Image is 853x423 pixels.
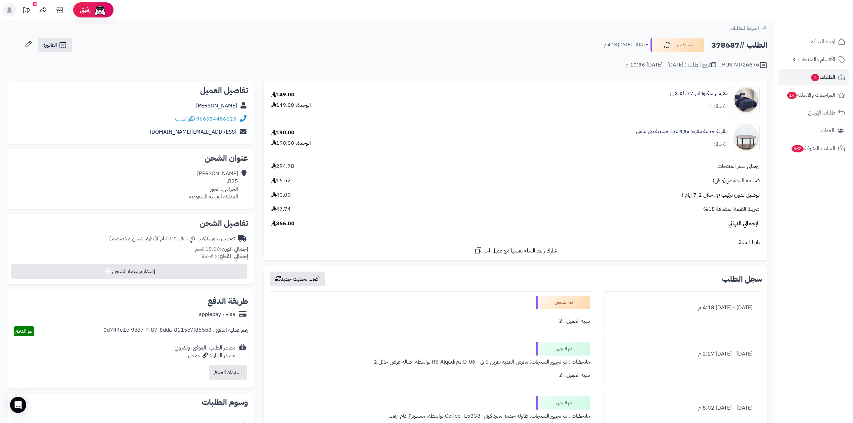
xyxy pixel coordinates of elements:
[536,342,590,356] div: تم التجهيز
[711,38,767,52] h2: الطلب #378687
[196,102,237,110] a: [PERSON_NAME]
[798,55,835,64] span: الأقسام والمنتجات
[778,105,849,121] a: طلبات الإرجاع
[273,369,590,382] div: تنبيه العميل : لا
[175,352,235,360] div: مصدر الزيارة: جوجل
[733,87,759,113] img: 1748332756-1-90x90.jpg
[10,397,26,413] div: Open Intercom Messenger
[175,344,235,360] div: مصدر الطلب :الموقع الإلكتروني
[18,3,35,18] a: تحديثات المنصة
[150,128,236,136] a: [EMAIL_ADDRESS][DOMAIN_NAME]
[208,297,248,305] h2: طريقة الدفع
[271,129,295,137] div: 190.00
[271,177,293,185] span: -16.52
[703,205,760,213] span: ضريبة القيمة المضافة 15%
[202,252,248,261] small: 2 قطعة
[109,235,235,243] div: توصيل بدون تركيب (في خلال 2-7 ايام )
[109,235,157,243] span: ( طرق شحن مخصصة )
[709,103,728,110] div: الكمية: 1
[722,61,767,69] div: POS-NT/26676
[80,6,91,14] span: رفيق
[271,91,295,99] div: 149.00
[271,205,291,213] span: 47.74
[218,252,248,261] strong: إجمالي القطع:
[807,19,847,33] img: logo-2.png
[271,162,294,170] span: 294.78
[718,162,760,170] span: إجمالي سعر المنتجات
[536,396,590,410] div: تم التجهيز
[808,108,835,117] span: طلبات الإرجاع
[682,191,760,199] span: توصيل بدون تركيب (في خلال 2-7 ايام )
[195,245,248,253] small: 15.00 كجم
[791,144,835,153] span: السلات المتروكة
[271,101,311,109] div: الوحدة: 149.00
[273,410,590,423] div: ملاحظات : تم تجهيز المنتجات: طاولة خدمة مفرد كوفي -Coffee -E5338 بواسطة: مستودع عام ارفف
[729,24,767,32] a: العودة للطلبات
[484,247,557,255] span: شارك رابط السلة نفسها مع عميل آخر
[778,140,849,156] a: السلات المتروكة582
[821,126,834,135] span: العملاء
[722,275,762,283] h3: سجل الطلب
[12,219,248,227] h2: تفاصيل الشحن
[270,272,325,286] button: أضف تحديث جديد
[778,34,849,50] a: لوحة التحكم
[175,115,195,123] a: واتساب
[787,90,835,100] span: المراجعات والأسئلة
[271,191,291,199] span: 40.00
[609,347,758,361] div: [DATE] - [DATE] 2:27 م
[15,327,33,335] span: تم الدفع
[536,296,590,309] div: تم الشحن
[273,315,590,328] div: تنبيه العميل : لا
[713,177,760,185] span: قسيمة التخفيض(وطن)
[728,220,760,228] span: الإجمالي النهائي
[43,41,57,49] span: الفاتورة
[778,87,849,103] a: المراجعات والأسئلة14
[189,170,238,200] div: [PERSON_NAME] B25، الخزامى، الخبر المملكة العربية السعودية
[474,246,557,255] a: شارك رابط السلة نفسها مع عميل آخر
[103,326,248,336] div: رقم عملية الدفع : 0d744e1c-9dd7-4f87-8dda-8115c7f855b8
[11,264,247,279] button: إصدار بوليصة الشحن
[220,245,248,253] strong: إجمالي الوزن:
[810,73,835,82] span: الطلبات
[729,24,759,32] span: العودة للطلبات
[650,38,704,52] button: تم الشحن
[273,356,590,369] div: ملاحظات : تم تجهيز المنتجات: مفرش القدية نفرين 6 ق - RS-Alqadiya-D-06 بواسطة: صالة عرض حائل 2
[733,125,759,151] img: 1753701191-1-90x90.jpg
[778,123,849,139] a: العملاء
[787,92,797,99] span: 14
[209,365,247,380] button: استرداد المبلغ
[626,61,716,69] div: تاريخ الطلب : [DATE] - [DATE] 10:36 م
[12,86,248,94] h2: تفاصيل العميل
[609,301,758,314] div: [DATE] - [DATE] 4:18 م
[709,141,728,148] div: الكمية: 1
[33,2,37,6] div: 10
[12,398,248,406] h2: وسوم الطلبات
[668,90,728,97] a: مفرش ميكروفايبر 7 قطع نفرين
[636,128,728,135] a: طاولة خدمة مفردة مع قاعدة خشبية بني غامق
[196,115,236,123] a: 966534486625
[604,42,649,48] small: [DATE] - [DATE] 4:18 م
[199,311,235,318] div: applepay - visa
[792,145,804,152] span: 582
[609,402,758,415] div: [DATE] - [DATE] 8:02 م
[778,69,849,85] a: الطلبات7
[271,139,311,147] div: الوحدة: 190.00
[93,3,107,17] img: ai-face.png
[266,239,765,246] div: رابط السلة
[811,74,819,81] span: 7
[271,220,295,228] span: 366.00
[38,38,72,52] a: الفاتورة
[12,154,248,162] h2: عنوان الشحن
[810,37,835,46] span: لوحة التحكم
